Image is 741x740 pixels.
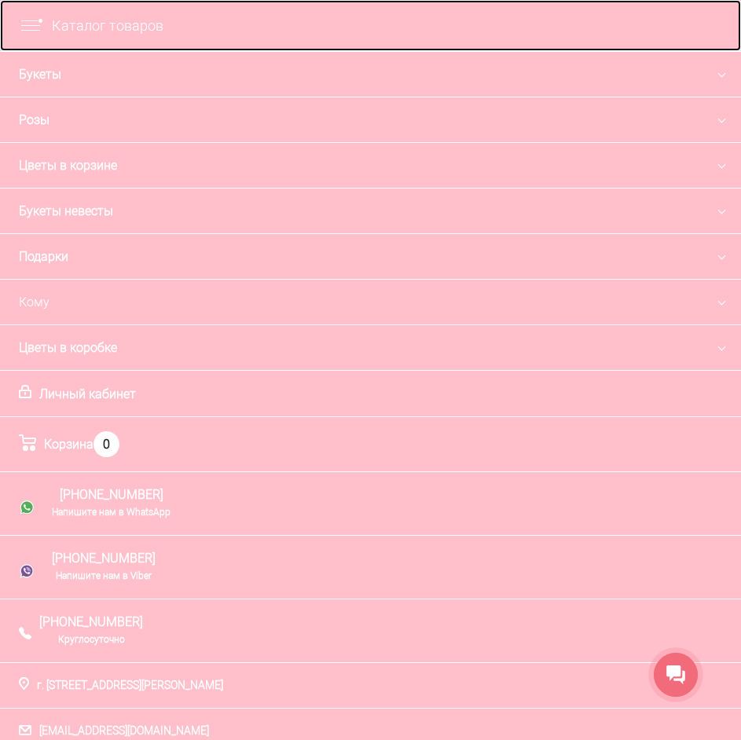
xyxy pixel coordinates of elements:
span: Круглосуточно [58,634,125,645]
span: г. [STREET_ADDRESS][PERSON_NAME] [37,677,223,694]
span: Напишите нам в Viber [56,570,152,581]
span: [EMAIL_ADDRESS][DOMAIN_NAME] [39,723,209,739]
div: [PHONE_NUMBER] [52,486,171,521]
span: Напишите нам в WhatsApp [52,507,171,518]
span: 0 [94,431,119,457]
div: [PHONE_NUMBER] [39,614,143,648]
div: [PHONE_NUMBER] [52,550,156,584]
